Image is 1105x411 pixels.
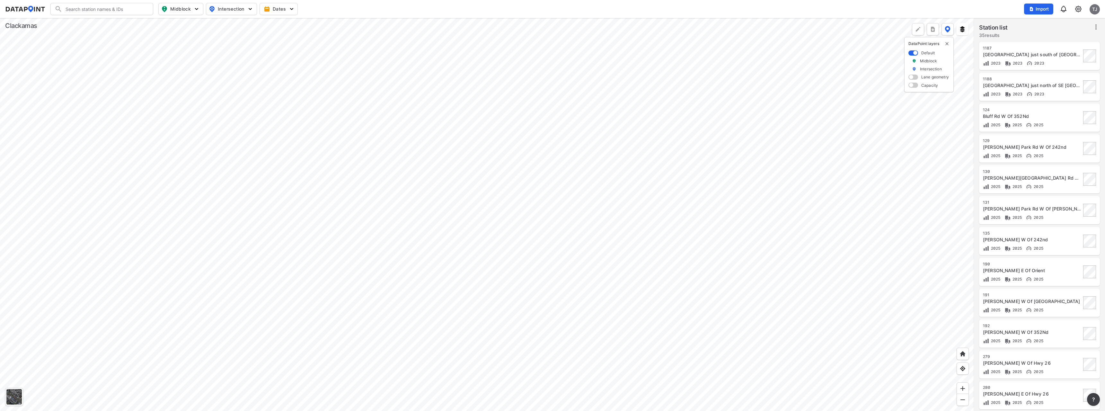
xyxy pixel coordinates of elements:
[983,360,1081,366] div: Haley Rd W Of Hwy 26
[983,329,1081,335] div: Compton Rd W Of 352Nd
[1032,153,1043,158] span: 2025
[959,351,966,357] img: +XpAUvaXAN7GudzAAAAAElFTkSuQmCC
[983,82,1081,89] div: SE Bluff Rd just north of SE 327th Ave
[930,26,936,32] img: xqJnZQTG2JQi0x5lvmkeSNbbgIiQD62bqHG8IfrOzanD0FsRdYrij6fAAAAAElFTkSuQmCC
[1024,4,1053,14] button: Import
[989,277,1001,281] span: 2025
[158,3,203,15] button: Midblock
[944,41,950,46] button: delete
[1026,369,1032,375] img: Vehicle speed
[1004,399,1011,406] img: Vehicle class
[983,138,1081,143] div: 129
[920,66,942,72] label: Intersection
[920,58,937,64] label: Midblock
[957,394,969,406] div: Zoom out
[260,3,298,15] button: Dates
[1005,60,1011,67] img: Vehicle class
[912,58,916,64] img: marker_Midblock.5ba75e30.svg
[983,231,1081,236] div: 135
[1004,245,1011,252] img: Vehicle class
[983,399,989,406] img: Volume count
[1026,399,1032,406] img: Vehicle speed
[1026,153,1032,159] img: Vehicle speed
[941,23,954,35] button: DataPoint layers
[912,23,924,35] div: Polygon tool
[989,369,1001,374] span: 2025
[1026,60,1033,67] img: Vehicle speed
[1032,215,1043,220] span: 2025
[1011,61,1023,66] span: 2023
[193,6,200,12] img: 5YPKRKmlfpI5mqlR8AD95paCi+0kK1fRFDJSaMmawlwaeJcJwk9O2fotCW5ve9gAAAAASUVORK5CYII=
[983,206,1081,212] div: Bohna Park Rd W Of Wiese
[983,385,1081,390] div: 280
[1011,308,1022,312] span: 2025
[983,113,1081,120] div: Bluff Rd W Of 352Nd
[1026,276,1032,282] img: Vehicle speed
[1032,369,1043,374] span: 2025
[1004,276,1011,282] img: Vehicle class
[983,391,1081,397] div: Haley Rd E Of Hwy 26
[1004,153,1011,159] img: Vehicle class
[1026,338,1032,344] img: Vehicle speed
[979,23,1008,32] label: Station list
[265,6,294,12] span: Dates
[208,5,216,13] img: map_pin_int.54838e6b.svg
[1011,369,1022,374] span: 2025
[983,262,1081,267] div: 190
[209,5,253,13] span: Intersection
[1032,308,1043,312] span: 2025
[983,323,1081,328] div: 192
[983,60,989,67] img: Volume count
[1004,122,1011,128] img: Vehicle class
[1011,246,1022,251] span: 2025
[5,6,45,12] img: dataPointLogo.9353c09d.svg
[989,246,1001,251] span: 2025
[1087,393,1100,406] button: more
[206,3,257,15] button: Intersection
[1033,61,1044,66] span: 2023
[989,92,1001,96] span: 2023
[983,237,1081,243] div: Borges Rd W Of 242nd
[921,74,949,80] label: Lane geometry
[1032,122,1043,127] span: 2025
[983,354,1081,359] div: 279
[983,175,1081,181] div: Bohna Park Rd W Of 222nd/Regner Rd
[1004,214,1011,221] img: Vehicle class
[979,32,1008,39] label: 35 results
[161,5,168,13] img: map_pin_mid.602f9df1.svg
[983,169,1081,174] div: 130
[1004,307,1011,313] img: Vehicle class
[1011,92,1023,96] span: 2023
[989,122,1001,127] span: 2025
[1032,400,1043,405] span: 2025
[945,26,950,32] img: data-point-layers.37681fc9.svg
[1026,183,1032,190] img: Vehicle speed
[921,83,938,88] label: Capacity
[989,400,1001,405] span: 2025
[989,338,1001,343] span: 2025
[915,26,921,32] img: +Dz8AAAAASUVORK5CYII=
[5,388,23,406] div: Toggle basemap
[989,61,1001,66] span: 2023
[989,184,1001,189] span: 2025
[983,46,1081,51] div: 1187
[1074,5,1082,13] img: cids17cp3yIFEOpj3V8A9qJSH103uA521RftCD4eeui4ksIb+krbm5XvIjxD52OS6NWLn9gAAAAAElFTkSuQmCC
[983,298,1081,305] div: Compton Rd W Of Orient
[1032,246,1043,251] span: 2025
[62,4,149,14] input: Search
[983,292,1081,298] div: 191
[959,397,966,403] img: MAAAAAElFTkSuQmCC
[1011,277,1022,281] span: 2025
[1060,5,1067,13] img: 8A77J+mXikMhHQAAAAASUVORK5CYII=
[1011,338,1022,343] span: 2025
[247,6,253,12] img: 5YPKRKmlfpI5mqlR8AD95paCi+0kK1fRFDJSaMmawlwaeJcJwk9O2fotCW5ve9gAAAAASUVORK5CYII=
[921,50,935,56] label: Default
[161,5,199,13] span: Midblock
[983,76,1081,82] div: 1188
[983,214,989,221] img: Volume count
[989,215,1001,220] span: 2025
[983,153,989,159] img: Volume count
[1011,184,1022,189] span: 2025
[983,122,989,128] img: Volume count
[908,41,950,46] p: DataPoint layers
